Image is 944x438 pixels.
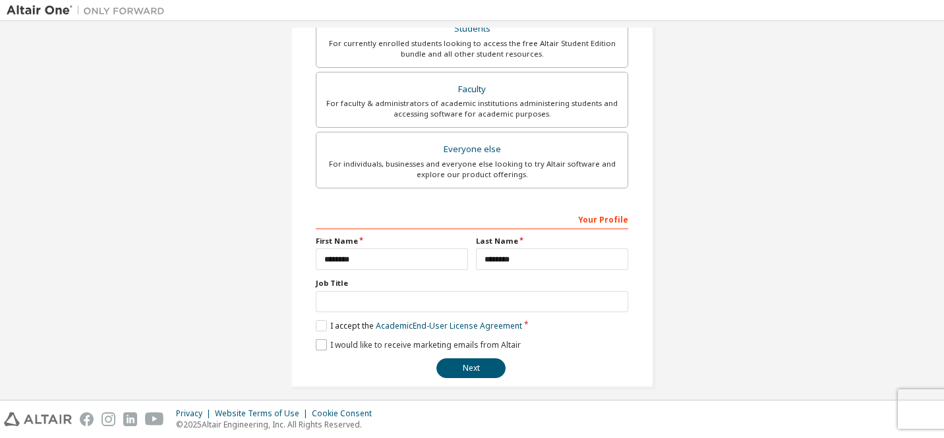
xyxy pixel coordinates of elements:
[316,320,522,331] label: I accept the
[324,140,620,159] div: Everyone else
[324,38,620,59] div: For currently enrolled students looking to access the free Altair Student Edition bundle and all ...
[4,412,72,426] img: altair_logo.svg
[324,159,620,180] div: For individuals, businesses and everyone else looking to try Altair software and explore our prod...
[215,408,312,419] div: Website Terms of Use
[102,412,115,426] img: instagram.svg
[80,412,94,426] img: facebook.svg
[316,339,521,350] label: I would like to receive marketing emails from Altair
[324,98,620,119] div: For faculty & administrators of academic institutions administering students and accessing softwa...
[316,278,628,288] label: Job Title
[376,320,522,331] a: Academic End-User License Agreement
[7,4,171,17] img: Altair One
[324,20,620,38] div: Students
[312,408,380,419] div: Cookie Consent
[316,208,628,229] div: Your Profile
[145,412,164,426] img: youtube.svg
[324,80,620,99] div: Faculty
[476,236,628,246] label: Last Name
[436,358,506,378] button: Next
[176,419,380,430] p: © 2025 Altair Engineering, Inc. All Rights Reserved.
[123,412,137,426] img: linkedin.svg
[176,408,215,419] div: Privacy
[316,236,468,246] label: First Name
